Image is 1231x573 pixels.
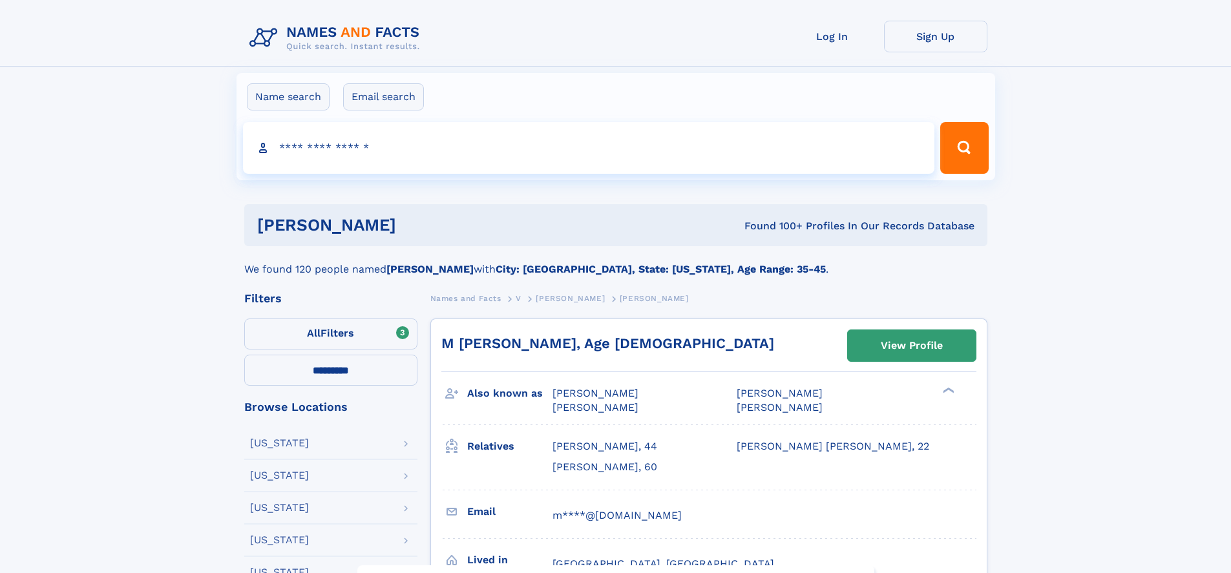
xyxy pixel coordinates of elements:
span: [PERSON_NAME] [737,387,823,399]
button: Search Button [940,122,988,174]
span: [PERSON_NAME] [536,294,605,303]
b: [PERSON_NAME] [386,263,474,275]
span: V [516,294,521,303]
h3: Lived in [467,549,552,571]
span: [PERSON_NAME] [552,387,638,399]
div: [US_STATE] [250,470,309,481]
span: [PERSON_NAME] [620,294,689,303]
span: [GEOGRAPHIC_DATA], [GEOGRAPHIC_DATA] [552,557,774,570]
h3: Relatives [467,435,552,457]
a: Log In [781,21,884,52]
img: Logo Names and Facts [244,21,430,56]
label: Name search [247,83,330,110]
a: [PERSON_NAME] [536,290,605,306]
a: Names and Facts [430,290,501,306]
a: [PERSON_NAME], 60 [552,460,657,474]
div: View Profile [881,331,943,360]
a: [PERSON_NAME], 44 [552,439,657,453]
div: We found 120 people named with . [244,246,987,277]
h3: Email [467,501,552,523]
span: [PERSON_NAME] [737,401,823,413]
div: ❯ [940,386,955,395]
label: Email search [343,83,424,110]
div: [US_STATE] [250,535,309,545]
span: [PERSON_NAME] [552,401,638,413]
h3: Also known as [467,382,552,404]
input: search input [243,122,935,174]
div: [US_STATE] [250,503,309,513]
div: Found 100+ Profiles In Our Records Database [570,219,974,233]
label: Filters [244,318,417,349]
b: City: [GEOGRAPHIC_DATA], State: [US_STATE], Age Range: 35-45 [496,263,826,275]
div: [US_STATE] [250,438,309,448]
div: Filters [244,293,417,304]
a: View Profile [848,330,976,361]
a: M [PERSON_NAME], Age [DEMOGRAPHIC_DATA] [441,335,774,351]
a: V [516,290,521,306]
h1: [PERSON_NAME] [257,217,571,233]
div: Browse Locations [244,401,417,413]
a: [PERSON_NAME] [PERSON_NAME], 22 [737,439,929,453]
span: All [307,327,321,339]
a: Sign Up [884,21,987,52]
